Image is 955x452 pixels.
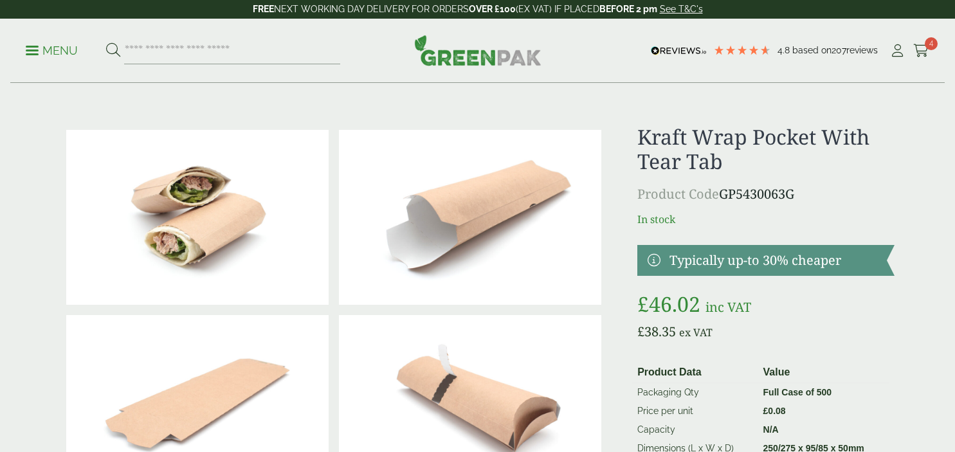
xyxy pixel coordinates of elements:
[637,290,649,318] span: £
[763,406,786,416] bdi: 0.08
[66,130,329,305] img: 5430063G Kraft Wrap Pocket With Wrap Contents Opened
[599,4,657,14] strong: BEFORE 2 pm
[925,37,938,50] span: 4
[632,362,758,383] th: Product Data
[651,46,707,55] img: REVIEWS.io
[414,35,541,66] img: GreenPak Supplies
[763,406,769,416] span: £
[660,4,703,14] a: See T&C's
[637,323,644,340] span: £
[889,44,905,57] i: My Account
[637,125,894,174] h1: Kraft Wrap Pocket With Tear Tab
[913,44,929,57] i: Cart
[846,45,878,55] span: reviews
[632,420,758,439] td: Capacity
[705,298,751,316] span: inc VAT
[632,402,758,420] td: Price per unit
[339,130,601,305] img: 5430063G Kraft Wrap Pocket Open End
[763,424,779,435] strong: N/A
[637,185,894,204] p: GP5430063G
[469,4,516,14] strong: OVER £100
[632,383,758,402] td: Packaging Qty
[637,290,700,318] bdi: 46.02
[792,45,832,55] span: Based on
[26,43,78,59] p: Menu
[637,212,894,227] p: In stock
[26,43,78,56] a: Menu
[713,44,771,56] div: 4.79 Stars
[832,45,846,55] span: 207
[637,323,676,340] bdi: 38.35
[763,387,832,397] strong: Full Case of 500
[758,362,889,383] th: Value
[253,4,274,14] strong: FREE
[778,45,792,55] span: 4.8
[679,325,713,339] span: ex VAT
[913,41,929,60] a: 4
[637,185,719,203] span: Product Code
